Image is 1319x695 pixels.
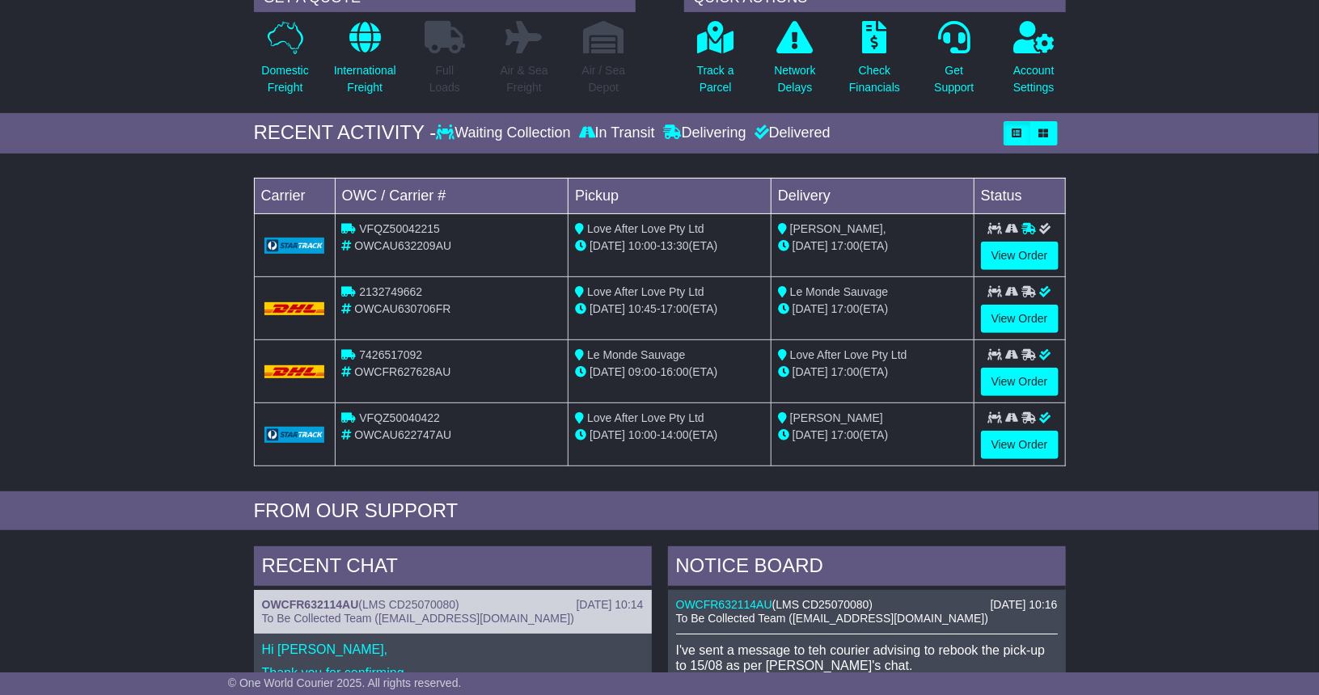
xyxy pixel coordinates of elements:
[778,238,967,255] div: (ETA)
[1013,20,1055,105] a: AccountSettings
[676,598,772,611] a: OWCFR632114AU
[362,598,455,611] span: LMS CD25070080
[661,239,689,252] span: 13:30
[262,598,359,611] a: OWCFR632114AU
[587,348,685,361] span: Le Monde Sauvage
[790,285,888,298] span: Le Monde Sauvage
[628,428,657,441] span: 10:00
[778,427,967,444] div: (ETA)
[260,20,309,105] a: DomesticFreight
[933,20,974,105] a: GetSupport
[590,239,625,252] span: [DATE]
[569,178,772,213] td: Pickup
[261,62,308,96] p: Domestic Freight
[254,121,437,145] div: RECENT ACTIVITY -
[981,431,1059,459] a: View Order
[793,302,828,315] span: [DATE]
[628,365,657,378] span: 09:00
[981,242,1059,270] a: View Order
[590,365,625,378] span: [DATE]
[436,124,574,142] div: Waiting Collection
[793,428,828,441] span: [DATE]
[831,428,860,441] span: 17:00
[254,499,1066,523] div: FROM OUR SUPPORT
[774,62,815,96] p: Network Delays
[333,20,397,105] a: InternationalFreight
[661,428,689,441] span: 14:00
[587,222,704,235] span: Love After Love Pty Ltd
[676,598,1058,612] div: ( )
[359,411,440,424] span: VFQZ50040422
[354,239,451,252] span: OWCAU632209AU
[262,642,644,657] p: Hi [PERSON_NAME],
[676,642,1058,673] p: I've sent a message to teh courier advising to rebook the pick-up to 15/08 as per [PERSON_NAME]'s...
[254,546,652,590] div: RECENT CHAT
[354,302,450,315] span: OWCAU630706FR
[661,365,689,378] span: 16:00
[228,676,462,689] span: © One World Courier 2025. All rights reserved.
[793,239,828,252] span: [DATE]
[831,365,860,378] span: 17:00
[354,428,451,441] span: OWCAU622747AU
[974,178,1065,213] td: Status
[575,238,764,255] div: - (ETA)
[778,301,967,318] div: (ETA)
[264,302,325,315] img: DHL.png
[771,178,974,213] td: Delivery
[575,301,764,318] div: - (ETA)
[849,62,900,96] p: Check Financials
[750,124,831,142] div: Delivered
[661,302,689,315] span: 17:00
[587,411,704,424] span: Love After Love Pty Ltd
[696,20,735,105] a: Track aParcel
[776,598,869,611] span: LMS CD25070080
[831,302,860,315] span: 17:00
[264,238,325,254] img: GetCarrierServiceLogo
[334,62,396,96] p: International Freight
[676,612,988,625] span: To Be Collected Team ([EMAIL_ADDRESS][DOMAIN_NAME])
[778,364,967,381] div: (ETA)
[831,239,860,252] span: 17:00
[262,665,644,680] p: Thank you for confirming.
[359,348,422,361] span: 7426517092
[848,20,901,105] a: CheckFinancials
[590,428,625,441] span: [DATE]
[575,124,659,142] div: In Transit
[628,302,657,315] span: 10:45
[335,178,569,213] td: OWC / Carrier #
[576,598,643,612] div: [DATE] 10:14
[697,62,734,96] p: Track a Parcel
[262,612,574,625] span: To Be Collected Team ([EMAIL_ADDRESS][DOMAIN_NAME])
[790,222,886,235] span: [PERSON_NAME],
[264,427,325,443] img: GetCarrierServiceLogo
[264,365,325,378] img: DHL.png
[790,348,907,361] span: Love After Love Pty Ltd
[575,427,764,444] div: - (ETA)
[990,598,1057,612] div: [DATE] 10:16
[590,302,625,315] span: [DATE]
[254,178,335,213] td: Carrier
[934,62,974,96] p: Get Support
[773,20,816,105] a: NetworkDelays
[981,368,1059,396] a: View Order
[262,598,644,612] div: ( )
[587,285,704,298] span: Love After Love Pty Ltd
[501,62,548,96] p: Air & Sea Freight
[359,222,440,235] span: VFQZ50042215
[668,546,1066,590] div: NOTICE BOARD
[354,365,450,378] span: OWCFR627628AU
[582,62,626,96] p: Air / Sea Depot
[981,305,1059,333] a: View Order
[628,239,657,252] span: 10:00
[1013,62,1055,96] p: Account Settings
[575,364,764,381] div: - (ETA)
[659,124,750,142] div: Delivering
[790,411,883,424] span: [PERSON_NAME]
[425,62,465,96] p: Full Loads
[359,285,422,298] span: 2132749662
[793,365,828,378] span: [DATE]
